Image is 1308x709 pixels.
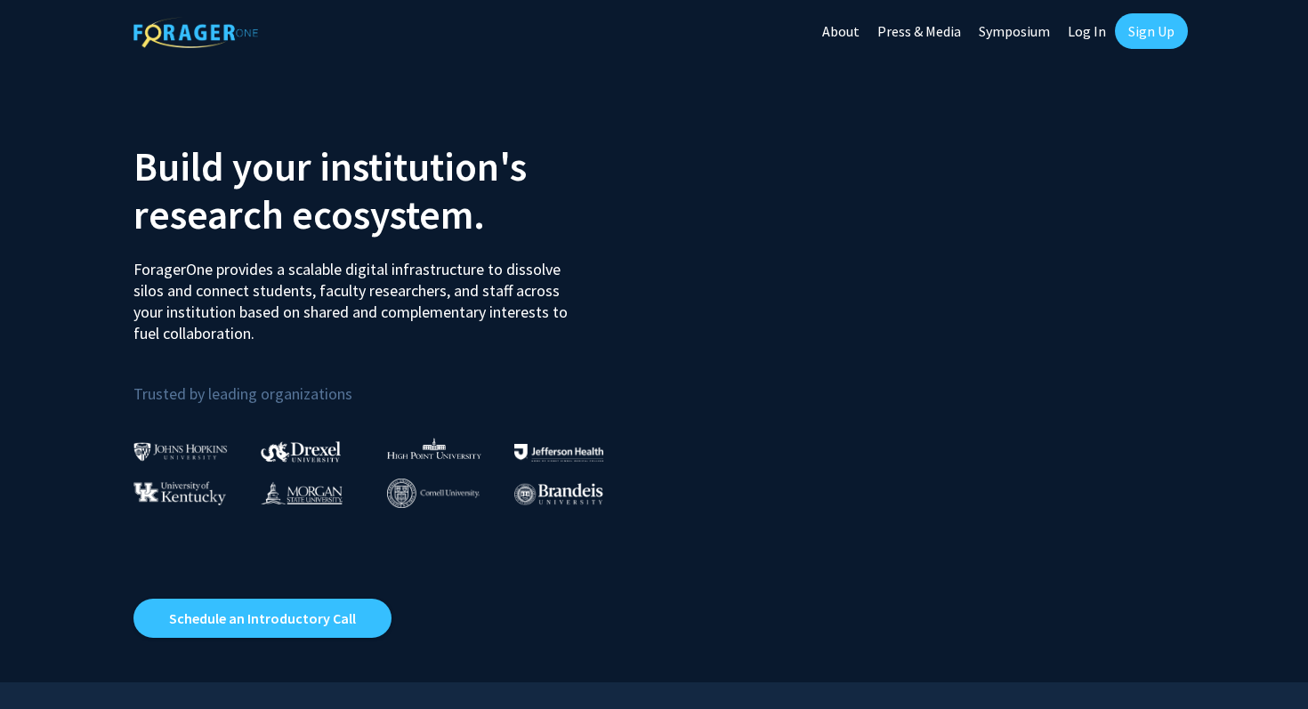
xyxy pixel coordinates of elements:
[133,246,580,344] p: ForagerOne provides a scalable digital infrastructure to dissolve silos and connect students, fac...
[514,483,603,505] img: Brandeis University
[133,142,641,238] h2: Build your institution's research ecosystem.
[387,438,481,459] img: High Point University
[133,17,258,48] img: ForagerOne Logo
[1115,13,1188,49] a: Sign Up
[133,442,228,461] img: Johns Hopkins University
[133,359,641,407] p: Trusted by leading organizations
[387,479,480,508] img: Cornell University
[261,441,341,462] img: Drexel University
[261,481,343,504] img: Morgan State University
[514,444,603,461] img: Thomas Jefferson University
[133,481,226,505] img: University of Kentucky
[133,599,392,638] a: Opens in a new tab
